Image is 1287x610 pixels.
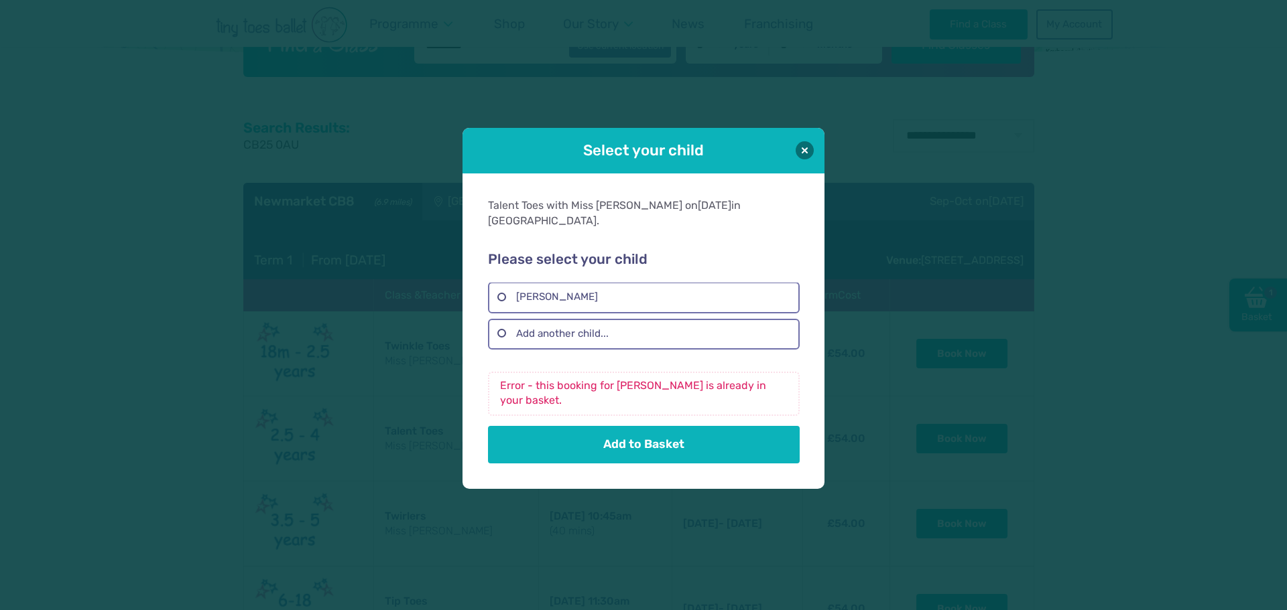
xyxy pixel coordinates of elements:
[500,141,787,161] h1: Select your child
[488,199,799,229] div: Talent Toes with Miss [PERSON_NAME] on in [GEOGRAPHIC_DATA].
[488,426,799,463] button: Add to Basket
[488,372,799,416] p: Error - this booking for [PERSON_NAME] is already in your basket.
[698,200,731,212] span: [DATE]
[488,283,799,313] label: [PERSON_NAME]
[488,251,799,269] h2: Please select your child
[488,319,799,350] label: Add another child...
